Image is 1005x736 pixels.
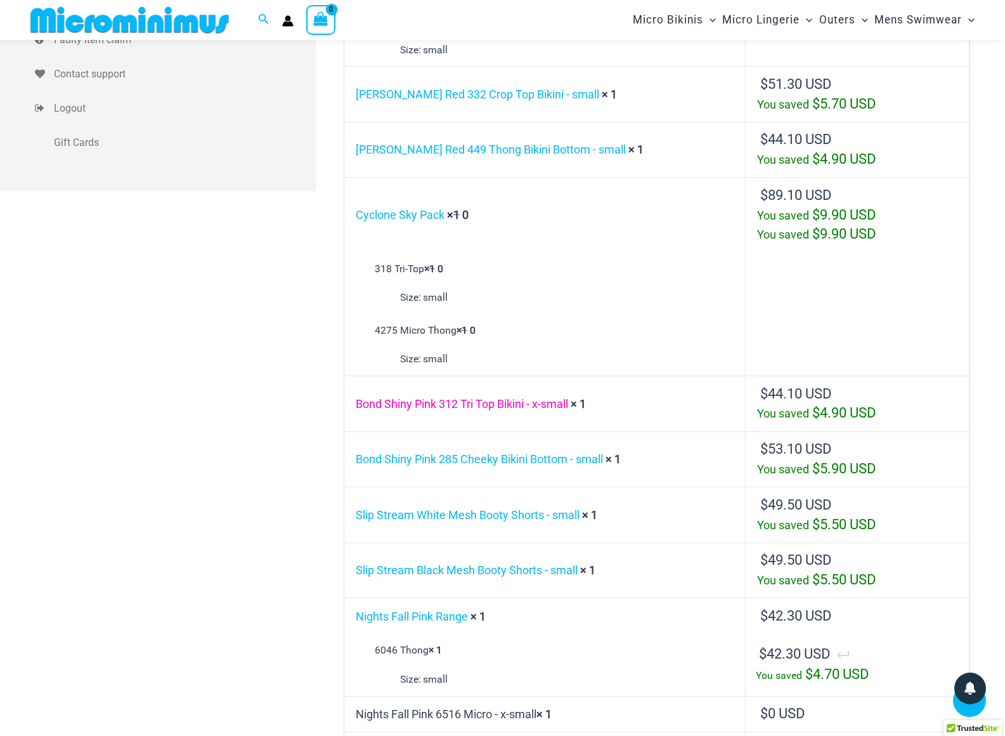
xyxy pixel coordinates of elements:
[816,4,871,36] a: OutersMenu ToggleMenu Toggle
[874,4,962,36] span: Mens Swimwear
[25,6,234,34] img: MM SHOP LOGO FLAT
[447,208,469,221] strong: ×
[54,99,313,118] span: Logout
[438,263,443,275] ins: 0
[400,350,736,369] p: small
[757,515,957,535] div: You saved
[757,206,957,225] div: You saved
[757,225,957,244] div: You saved
[812,572,820,588] span: $
[812,226,820,242] span: $
[760,608,831,624] bdi: 42.30 USD
[760,706,805,721] bdi: 0 USD
[462,208,469,221] ins: 0
[54,133,313,152] span: Gift Cards
[757,150,957,169] div: You saved
[54,30,313,49] span: Faulty item claim
[760,552,768,568] span: $
[462,324,467,336] del: 1
[354,260,736,307] div: 318 Tri-Top
[760,497,768,513] span: $
[812,151,820,167] span: $
[812,405,876,421] bdi: 4.90 USD
[760,76,831,92] bdi: 51.30 USD
[757,459,957,479] div: You saved
[760,441,831,457] bdi: 53.10 USD
[760,131,831,147] bdi: 44.10 USD
[759,646,830,662] bdi: 42.30 USD
[354,641,736,688] div: 6046 Thong
[400,670,421,689] strong: Size:
[805,666,813,682] span: $
[429,263,435,275] del: 1
[760,386,831,402] bdi: 44.10 USD
[35,91,316,126] a: Logout
[628,143,644,156] strong: × 1
[630,4,719,36] a: Micro BikinisMenu ToggleMenu Toggle
[760,552,831,568] bdi: 49.50 USD
[805,666,869,682] bdi: 4.70 USD
[855,4,868,36] span: Menu Toggle
[400,288,736,307] p: small
[457,324,476,336] strong: ×
[606,452,621,466] strong: × 1
[35,126,316,160] a: Gift Cards
[400,41,421,60] strong: Size:
[424,263,443,275] strong: ×
[429,644,442,656] strong: × 1
[800,4,812,36] span: Menu Toggle
[760,76,768,92] span: $
[400,670,736,689] p: small
[760,441,768,457] span: $
[54,65,313,84] span: Contact support
[356,208,444,221] a: Cyclone Sky Pack
[812,96,820,112] span: $
[962,4,975,36] span: Menu Toggle
[760,608,768,624] span: $
[536,707,552,721] strong: × 1
[812,516,876,532] bdi: 5.50 USD
[306,5,335,34] a: View Shopping Cart, empty
[571,397,586,411] strong: × 1
[757,404,957,423] div: You saved
[757,570,957,590] div: You saved
[580,563,595,577] strong: × 1
[719,4,815,36] a: Micro LingerieMenu ToggleMenu Toggle
[812,151,876,167] bdi: 4.90 USD
[760,131,768,147] span: $
[812,226,876,242] bdi: 9.90 USD
[356,563,578,577] a: Slip Stream Black Mesh Booty Shorts - small
[356,143,626,156] a: [PERSON_NAME] Red 449 Thong Bikini Bottom - small
[812,96,876,112] bdi: 5.70 USD
[759,646,767,662] span: $
[812,461,876,476] bdi: 5.90 USD
[760,187,831,203] bdi: 89.10 USD
[400,288,421,307] strong: Size:
[400,41,736,60] p: small
[470,610,486,623] strong: × 1
[354,321,736,369] div: 4275 Micro Thong
[812,516,820,532] span: $
[400,350,421,369] strong: Size:
[356,508,580,522] a: Slip Stream White Mesh Booty Shorts - small
[356,88,599,101] a: [PERSON_NAME] Red 332 Crop Top Bikini - small
[356,452,603,466] a: Bond Shiny Pink 285 Cheeky Bikini Bottom - small
[453,208,460,221] del: 1
[282,15,294,27] a: Account icon link
[356,610,468,623] a: Nights Fall Pink Range
[722,4,800,36] span: Micro Lingerie
[760,706,768,721] span: $
[35,23,316,57] a: Faulty item claim
[760,187,768,203] span: $
[812,207,876,223] bdi: 9.90 USD
[602,88,617,101] strong: × 1
[757,95,957,114] div: You saved
[703,4,716,36] span: Menu Toggle
[760,497,831,513] bdi: 49.50 USD
[470,324,476,336] ins: 0
[760,386,768,402] span: $
[756,665,959,685] div: You saved
[258,12,269,28] a: Search icon link
[633,4,703,36] span: Micro Bikinis
[344,696,746,732] td: Nights Fall Pink 6516 Micro - x-small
